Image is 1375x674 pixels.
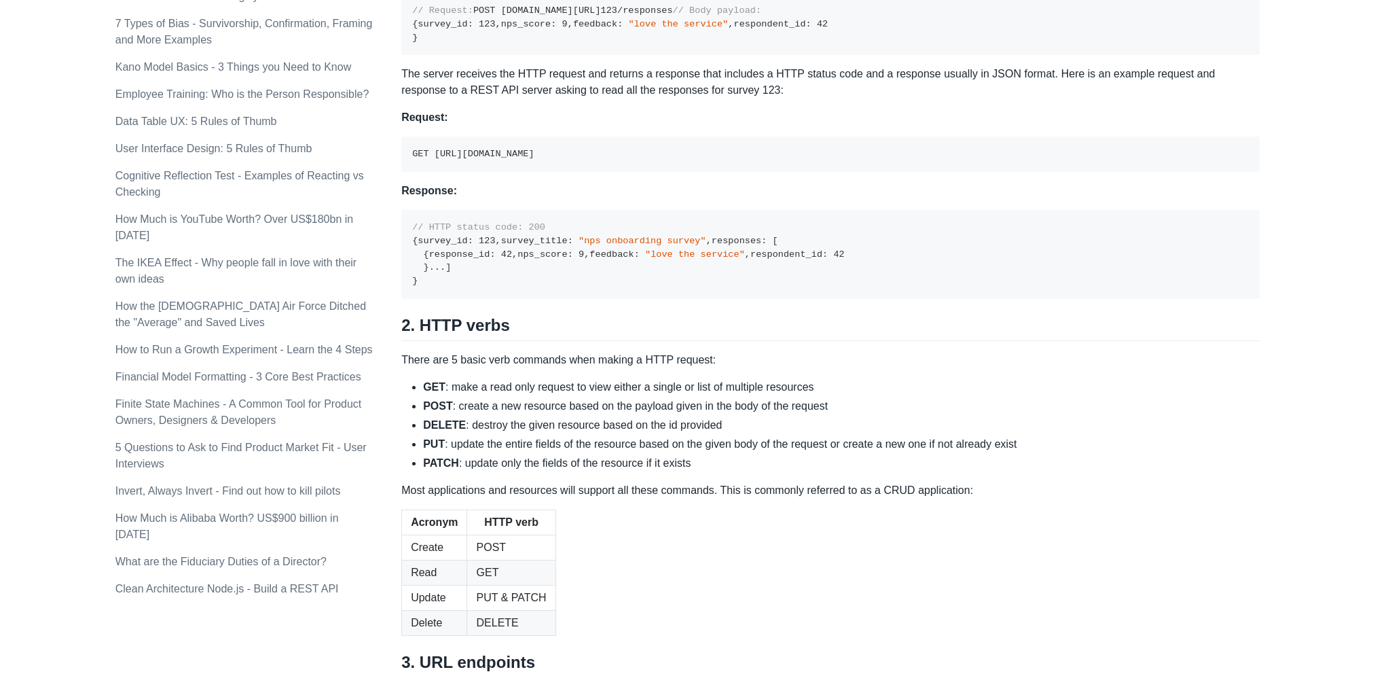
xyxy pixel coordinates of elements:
[412,33,418,43] span: }
[496,236,501,246] span: ,
[115,170,364,198] a: Cognitive Reflection Test - Examples of Reacting vs Checking
[115,512,339,540] a: How Much is Alibaba Worth? US$900 billion in [DATE]
[115,556,327,567] a: What are the Fiduciary Duties of a Director?
[412,222,545,232] span: // HTTP status code: 200
[423,438,445,450] strong: PUT
[115,300,366,328] a: How the [DEMOGRAPHIC_DATA] Air Force Ditched the "Average" and Saved Lives
[423,398,1260,414] li: : create a new resource based on the payload given in the body of the request
[745,249,750,260] span: ,
[115,213,353,241] a: How Much is YouTube Worth? Over US$180bn in [DATE]
[551,19,556,29] span: :
[401,482,1260,499] p: Most applications and resources will support all these commands. This is commonly referred to as ...
[479,19,495,29] span: 123
[423,249,428,260] span: {
[822,249,828,260] span: :
[402,585,467,610] td: Update
[115,398,362,426] a: Finite State Machines - A Common Tool for Product Owners, Designers & Developers
[562,19,567,29] span: 9
[115,344,373,355] a: How to Run a Growth Experiment - Learn the 4 Steps
[467,610,555,635] td: DELETE
[479,236,495,246] span: 123
[115,485,341,497] a: Invert, Always Invert - Find out how to kill pilots
[817,19,828,29] span: 42
[512,249,517,260] span: ,
[115,143,312,154] a: User Interface Design: 5 Rules of Thumb
[412,19,418,29] span: {
[634,249,640,260] span: :
[115,18,373,46] a: 7 Types of Bias - Survivorship, Confirmation, Framing and More Examples
[728,19,733,29] span: ,
[402,610,467,635] td: Delete
[468,19,473,29] span: :
[645,249,745,260] span: "love the service"
[628,19,728,29] span: "love the service"
[115,116,277,127] a: Data Table UX: 5 Rules of Thumb
[467,510,555,535] th: HTTP verb
[401,111,447,123] strong: Request:
[805,19,811,29] span: :
[468,236,473,246] span: :
[412,236,418,246] span: {
[423,262,428,272] span: }
[401,315,1260,341] h2: 2. HTTP verbs
[600,5,617,16] span: 123
[423,381,445,393] strong: GET
[412,149,534,159] code: GET [URL][DOMAIN_NAME]
[412,276,418,286] span: }
[401,185,457,196] strong: Response:
[423,419,466,431] strong: DELETE
[423,455,1260,472] li: : update only the fields of the resource if it exists
[579,249,584,260] span: 9
[412,5,828,42] code: POST [DOMAIN_NAME][URL] /responses survey_id nps_score feedback respondent_id
[568,19,573,29] span: ,
[423,400,453,412] strong: POST
[115,257,356,285] a: The IKEA Effect - Why people fall in love with their own ideas
[423,379,1260,395] li: : make a read only request to view either a single or list of multiple resources
[467,560,555,585] td: GET
[501,249,512,260] span: 42
[115,442,367,469] a: 5 Questions to Ask to Find Product Market Fit - User Interviews
[115,371,361,383] a: Financial Model Formatting - 3 Core Best Practices
[706,236,712,246] span: ,
[423,436,1260,453] li: : update the entire fields of the resource based on the given body of the request or create a new...
[833,249,844,260] span: 42
[423,417,1260,433] li: : destroy the given resource based on the id provided
[115,88,369,100] a: Employee Training: Who is the Person Responsible?
[673,5,762,16] span: // Body payload:
[402,560,467,585] td: Read
[496,19,501,29] span: ,
[412,5,473,16] span: // Request:
[115,61,351,73] a: Kano Model Basics - 3 Things you Need to Know
[490,249,495,260] span: :
[617,19,623,29] span: :
[115,583,339,595] a: Clean Architecture Node.js - Build a REST API
[579,236,706,246] span: "nps onboarding survey"
[773,236,778,246] span: [
[401,352,1260,368] p: There are 5 basic verb commands when making a HTTP request:
[445,262,451,272] span: ]
[402,510,467,535] th: Acronym
[402,535,467,560] td: Create
[584,249,589,260] span: ,
[401,66,1260,99] p: The server receives the HTTP request and returns a response that includes a HTTP status code and ...
[467,535,555,560] td: POST
[568,249,573,260] span: :
[568,236,573,246] span: :
[761,236,767,246] span: :
[467,585,555,610] td: PUT & PATCH
[423,457,459,469] strong: PATCH
[412,222,845,286] code: survey_id survey_title responses response_id nps_score feedback respondent_id ...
